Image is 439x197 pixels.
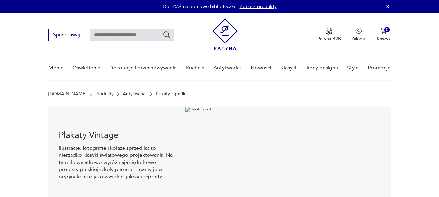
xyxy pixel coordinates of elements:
[351,36,366,42] p: Zaloguj
[305,55,338,80] a: Ikony designu
[186,55,204,80] a: Kuchnia
[240,3,277,10] a: Zobacz produkty
[48,55,64,80] a: Meble
[163,3,237,10] p: Do -25% na domowe biblioteczki!
[317,28,341,42] a: Ikona medaluPatyna B2B
[123,92,147,97] a: Antykwariat
[48,29,84,41] button: Sprzedawaj
[213,55,241,80] a: Antykwariat
[48,92,86,97] a: [DOMAIN_NAME]
[110,55,177,80] a: Dekoracje i przechowywanie
[156,92,186,97] p: Plakaty i grafiki
[377,28,391,42] button: 0Koszyk
[213,18,238,50] img: Patyna - sklep z meblami i dekoracjami vintage
[351,28,366,42] button: Zaloguj
[381,28,387,34] img: Ikona koszyka
[72,55,100,80] a: Oświetlenie
[317,36,341,42] p: Patyna B2B
[377,36,391,42] p: Koszyk
[95,92,114,97] a: Produkty
[347,55,359,80] a: Style
[59,131,175,139] h1: Plakaty Vintage
[59,144,175,180] p: Ilustracje, fotografie i kolaże sprzed lat to nierzadko klasyki światowego projektowania. Na tym ...
[280,55,296,80] a: Klasyki
[48,33,84,38] a: Sprzedawaj
[355,28,362,34] img: Ikonka użytkownika
[384,27,390,32] div: 0
[163,31,171,39] button: Szukaj
[368,55,391,80] a: Promocje
[251,55,271,80] a: Nowości
[317,28,341,42] button: Patyna B2B
[326,28,332,35] img: Ikona medalu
